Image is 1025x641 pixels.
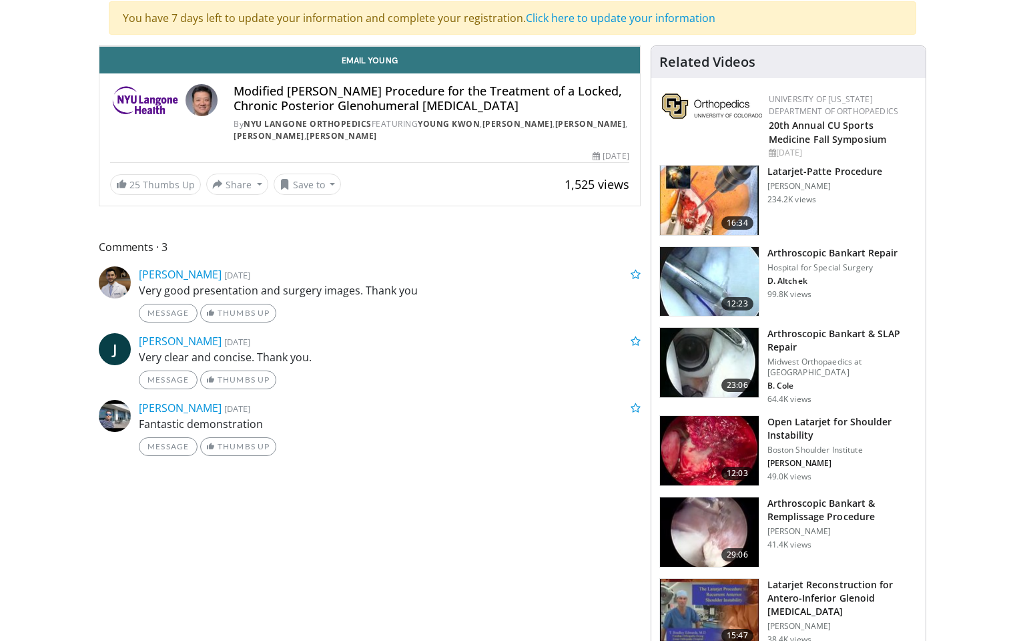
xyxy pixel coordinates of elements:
[767,415,918,442] h3: Open Latarjet for Shoulder Instability
[110,174,201,195] a: 25 Thumbs Up
[99,46,640,47] video-js: Video Player
[224,336,250,348] small: [DATE]
[767,276,898,286] p: D. Altchek
[526,11,715,25] a: Click here to update your information
[274,174,342,195] button: Save to
[482,118,553,130] a: [PERSON_NAME]
[767,246,898,260] h3: Arthroscopic Bankart Repair
[767,621,918,632] p: [PERSON_NAME]
[767,289,811,300] p: 99.8K views
[767,381,918,391] p: B. Cole
[555,118,626,130] a: [PERSON_NAME]
[767,578,918,618] h3: Latarjet Reconstruction for Antero-Inferior Glenoid [MEDICAL_DATA]
[200,304,276,323] a: Thumbs Up
[660,247,759,316] img: 10039_3.png.150x105_q85_crop-smart_upscale.jpg
[769,93,898,117] a: University of [US_STATE] Department of Orthopaedics
[139,282,641,298] p: Very good presentation and surgery images. Thank you
[721,216,753,230] span: 16:34
[767,445,918,455] p: Boston Shoulder Institute
[767,526,918,537] p: [PERSON_NAME]
[721,548,753,562] span: 29:06
[767,194,816,205] p: 234.2K views
[200,371,276,389] a: Thumbs Up
[767,540,811,550] p: 41.4K views
[767,394,811,405] p: 64.4K views
[659,327,918,405] a: 23:06 Arthroscopic Bankart & SLAP Repair Midwest Orthopaedics at [GEOGRAPHIC_DATA] B. Cole 64.4K ...
[767,165,882,178] h3: Latarjet-Patte Procedure
[224,403,250,415] small: [DATE]
[418,118,480,130] a: Young Kwon
[139,416,641,432] p: Fantastic demonstration
[767,458,918,469] p: [PERSON_NAME]
[139,371,198,389] a: Message
[139,437,198,456] a: Message
[767,262,898,273] p: Hospital for Special Surgery
[244,118,372,130] a: NYU Langone Orthopedics
[659,246,918,317] a: 12:23 Arthroscopic Bankart Repair Hospital for Special Surgery D. Altchek 99.8K views
[659,165,918,236] a: 16:34 Latarjet-Patte Procedure [PERSON_NAME] 234.2K views
[139,334,222,349] a: [PERSON_NAME]
[721,379,753,392] span: 23:06
[129,178,140,191] span: 25
[593,150,629,162] div: [DATE]
[109,1,916,35] div: You have 7 days left to update your information and complete your registration.
[660,416,759,485] img: 944938_3.png.150x105_q85_crop-smart_upscale.jpg
[200,437,276,456] a: Thumbs Up
[660,166,759,235] img: 617583_3.png.150x105_q85_crop-smart_upscale.jpg
[721,467,753,480] span: 12:03
[769,119,886,146] a: 20th Annual CU Sports Medicine Fall Symposium
[767,181,882,192] p: [PERSON_NAME]
[767,357,918,378] p: Midwest Orthopaedics at [GEOGRAPHIC_DATA]
[99,238,641,256] span: Comments 3
[99,266,131,298] img: Avatar
[659,497,918,568] a: 29:06 Arthroscopic Bankart & Remplissage Procedure [PERSON_NAME] 41.4K views
[139,267,222,282] a: [PERSON_NAME]
[565,176,629,192] span: 1,525 views
[767,497,918,523] h3: Arthroscopic Bankart & Remplissage Procedure
[234,130,304,142] a: [PERSON_NAME]
[224,269,250,281] small: [DATE]
[660,497,759,567] img: wolf_3.png.150x105_q85_crop-smart_upscale.jpg
[139,349,641,365] p: Very clear and concise. Thank you.
[99,333,131,365] a: J
[767,327,918,354] h3: Arthroscopic Bankart & SLAP Repair
[721,297,753,310] span: 12:23
[659,54,755,70] h4: Related Videos
[110,84,180,116] img: NYU Langone Orthopedics
[769,147,915,159] div: [DATE]
[186,84,218,116] img: Avatar
[206,174,268,195] button: Share
[139,401,222,415] a: [PERSON_NAME]
[662,93,762,119] img: 355603a8-37da-49b6-856f-e00d7e9307d3.png.150x105_q85_autocrop_double_scale_upscale_version-0.2.png
[306,130,377,142] a: [PERSON_NAME]
[234,84,629,113] h4: Modified [PERSON_NAME] Procedure for the Treatment of a Locked, Chronic Posterior Glenohumeral [M...
[767,471,811,482] p: 49.0K views
[99,400,131,432] img: Avatar
[99,47,640,73] a: Email Young
[659,415,918,486] a: 12:03 Open Latarjet for Shoulder Instability Boston Shoulder Institute [PERSON_NAME] 49.0K views
[234,118,629,142] div: By FEATURING , , , ,
[139,304,198,323] a: Message
[660,328,759,397] img: cole_0_3.png.150x105_q85_crop-smart_upscale.jpg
